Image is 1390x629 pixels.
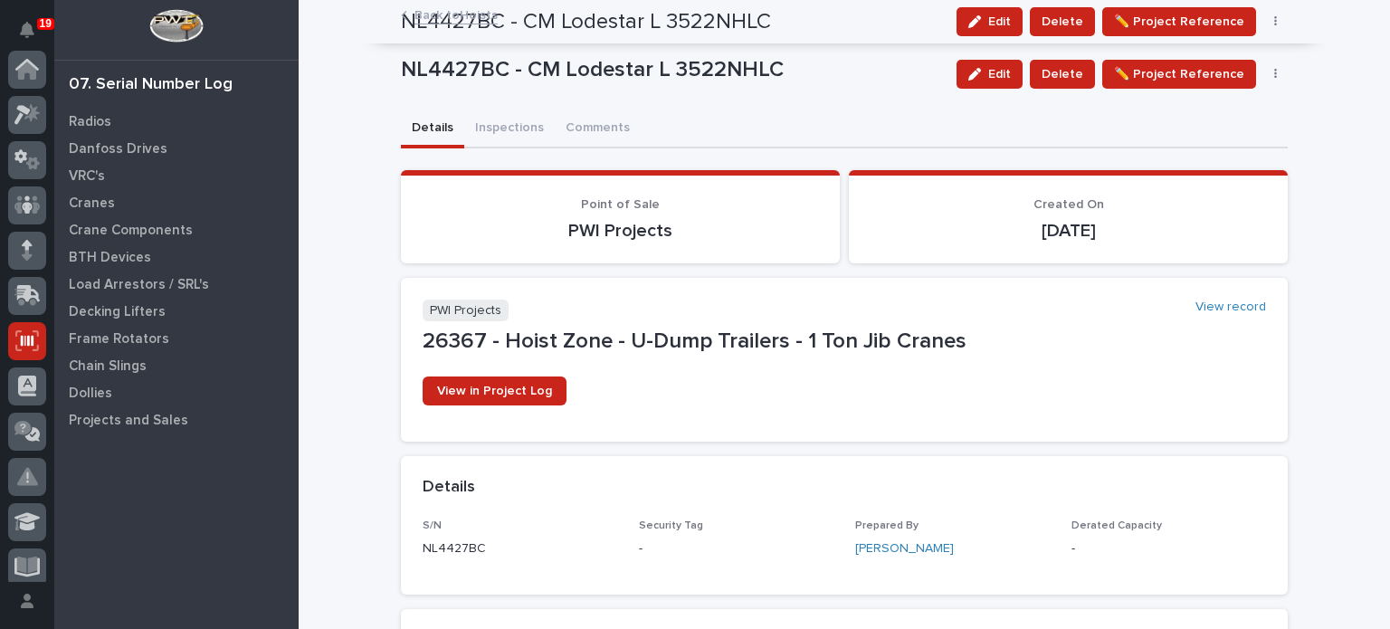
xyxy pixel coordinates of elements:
a: Crane Components [54,216,299,243]
p: NL4427BC - CM Lodestar L 3522NHLC [401,57,942,83]
span: S/N [423,520,442,531]
a: Cranes [54,189,299,216]
p: PWI Projects [423,300,509,322]
a: Danfoss Drives [54,135,299,162]
a: Frame Rotators [54,325,299,352]
p: Cranes [69,195,115,212]
span: Derated Capacity [1071,520,1162,531]
a: Load Arrestors / SRL's [54,271,299,298]
div: Notifications19 [23,22,46,51]
p: Decking Lifters [69,304,166,320]
button: Inspections [464,110,555,148]
p: BTH Devices [69,250,151,266]
a: Radios [54,108,299,135]
a: Dollies [54,379,299,406]
span: Edit [988,66,1011,82]
p: Projects and Sales [69,413,188,429]
span: Delete [1042,63,1083,85]
p: - [1071,539,1266,558]
p: Chain Slings [69,358,147,375]
p: Load Arrestors / SRL's [69,277,209,293]
button: Delete [1030,60,1095,89]
p: - [639,539,833,558]
p: Radios [69,114,111,130]
span: Security Tag [639,520,703,531]
p: 19 [40,17,52,30]
p: 26367 - Hoist Zone - U-Dump Trailers - 1 Ton Jib Cranes [423,329,1266,355]
button: ✏️ Project Reference [1102,60,1256,89]
p: Danfoss Drives [69,141,167,157]
p: PWI Projects [423,220,818,242]
img: Workspace Logo [149,9,203,43]
a: [PERSON_NAME] [855,539,954,558]
div: 07. Serial Number Log [69,75,233,95]
a: VRC's [54,162,299,189]
a: BTH Devices [54,243,299,271]
a: View record [1195,300,1266,315]
button: Edit [957,60,1023,89]
a: Chain Slings [54,352,299,379]
button: Notifications [8,11,46,49]
p: Frame Rotators [69,331,169,348]
span: Point of Sale [581,198,660,211]
a: Decking Lifters [54,298,299,325]
h2: Details [423,478,475,498]
p: VRC's [69,168,105,185]
span: Created On [1033,198,1104,211]
a: View in Project Log [423,376,566,405]
p: Crane Components [69,223,193,239]
p: Dollies [69,386,112,402]
p: NL4427BC [423,539,617,558]
span: ✏️ Project Reference [1114,63,1244,85]
span: Prepared By [855,520,919,531]
a: Back toHoists [414,4,498,24]
span: View in Project Log [437,385,552,397]
p: [DATE] [871,220,1266,242]
a: Projects and Sales [54,406,299,434]
button: Comments [555,110,641,148]
button: Details [401,110,464,148]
